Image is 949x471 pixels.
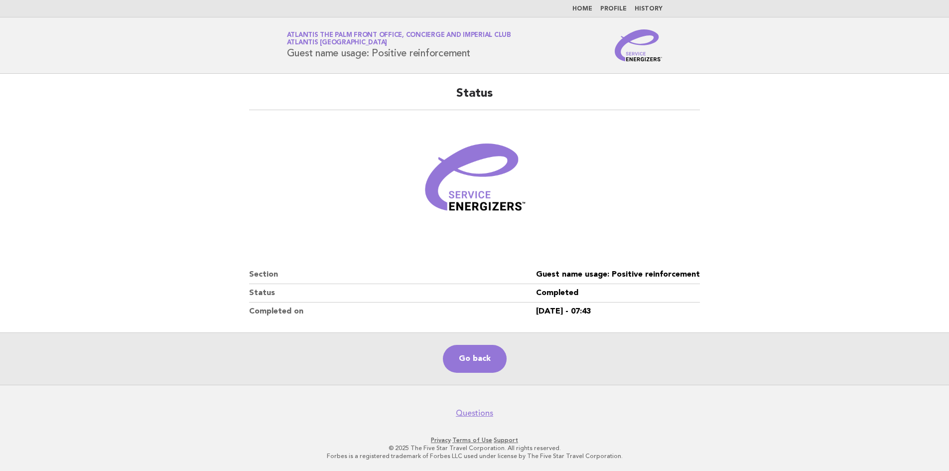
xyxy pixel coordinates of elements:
[249,284,536,303] dt: Status
[249,266,536,284] dt: Section
[494,437,518,444] a: Support
[536,284,700,303] dd: Completed
[415,122,535,242] img: Verified
[249,303,536,320] dt: Completed on
[287,40,388,46] span: Atlantis [GEOGRAPHIC_DATA]
[170,444,780,452] p: © 2025 The Five Star Travel Corporation. All rights reserved.
[635,6,663,12] a: History
[249,86,700,110] h2: Status
[170,452,780,460] p: Forbes is a registered trademark of Forbes LLC used under license by The Five Star Travel Corpora...
[536,266,700,284] dd: Guest name usage: Positive reinforcement
[600,6,627,12] a: Profile
[170,436,780,444] p: · ·
[572,6,592,12] a: Home
[615,29,663,61] img: Service Energizers
[452,437,492,444] a: Terms of Use
[287,32,511,58] h1: Guest name usage: Positive reinforcement
[536,303,700,320] dd: [DATE] - 07:43
[431,437,451,444] a: Privacy
[287,32,511,46] a: Atlantis The Palm Front Office, Concierge and Imperial ClubAtlantis [GEOGRAPHIC_DATA]
[443,345,507,373] a: Go back
[456,408,493,418] a: Questions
